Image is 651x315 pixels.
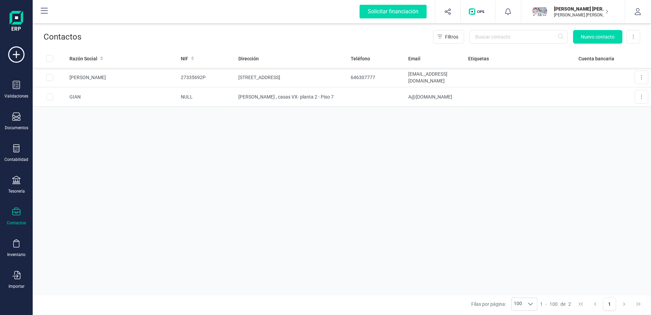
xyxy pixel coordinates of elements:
[560,301,566,307] span: de
[589,298,602,311] button: Previous Page
[632,298,645,311] button: Last Page
[540,301,543,307] span: 1
[236,68,348,87] td: [STREET_ADDRESS]
[581,33,615,40] span: Nuevo contacto
[550,301,558,307] span: 100
[178,87,236,107] td: NULL
[445,33,458,40] span: Filtros
[46,74,53,81] div: Row Selected 45b18c13-c5d6-4ec5-b6c7-18cc0dfdf502
[469,8,487,15] img: Logo de OPS
[351,55,370,62] span: Teléfono
[512,298,524,310] span: 100
[554,5,608,12] p: [PERSON_NAME] [PERSON_NAME]
[540,301,571,307] div: -
[67,68,178,87] td: [PERSON_NAME]
[4,93,28,99] div: Validaciones
[4,157,28,162] div: Contabilidad
[44,31,81,42] p: Contactos
[532,4,547,19] img: JU
[67,87,178,107] td: GIAN
[408,55,420,62] span: Email
[178,68,236,87] td: 27335692P
[470,30,568,44] input: Buscar contacto
[10,11,23,33] img: Logo Finanedi
[471,298,537,311] div: Filas por página:
[181,55,188,62] span: NIF
[9,284,25,289] div: Importar
[618,298,631,311] button: Next Page
[554,12,608,18] p: [PERSON_NAME] [PERSON_NAME]
[7,252,26,257] div: Inventario
[46,55,53,62] div: All items unselected
[406,87,465,107] td: A@[DOMAIN_NAME]
[568,301,571,307] span: 2
[46,93,53,100] div: Row Selected e7caf6b7-4615-4ce1-b64c-681469ae3c7f
[406,68,465,87] td: [EMAIL_ADDRESS][DOMAIN_NAME]
[69,55,97,62] span: Razón Social
[433,30,464,44] button: Filtros
[5,125,28,131] div: Documentos
[348,68,406,87] td: 646307777
[578,55,614,62] span: Cuenta bancaria
[574,298,587,311] button: First Page
[573,30,622,44] button: Nuevo contacto
[529,1,617,22] button: JU[PERSON_NAME] [PERSON_NAME][PERSON_NAME] [PERSON_NAME]
[465,1,491,22] button: Logo de OPS
[603,298,616,311] button: Page 1
[360,5,427,18] div: Solicitar financiación
[238,55,259,62] span: Dirección
[468,55,489,62] span: Etiquetas
[8,189,25,194] div: Tesorería
[236,87,348,107] td: [PERSON_NAME] , casas VX- planta 2 - Piso 7
[351,1,435,22] button: Solicitar financiación
[7,220,26,226] div: Contactos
